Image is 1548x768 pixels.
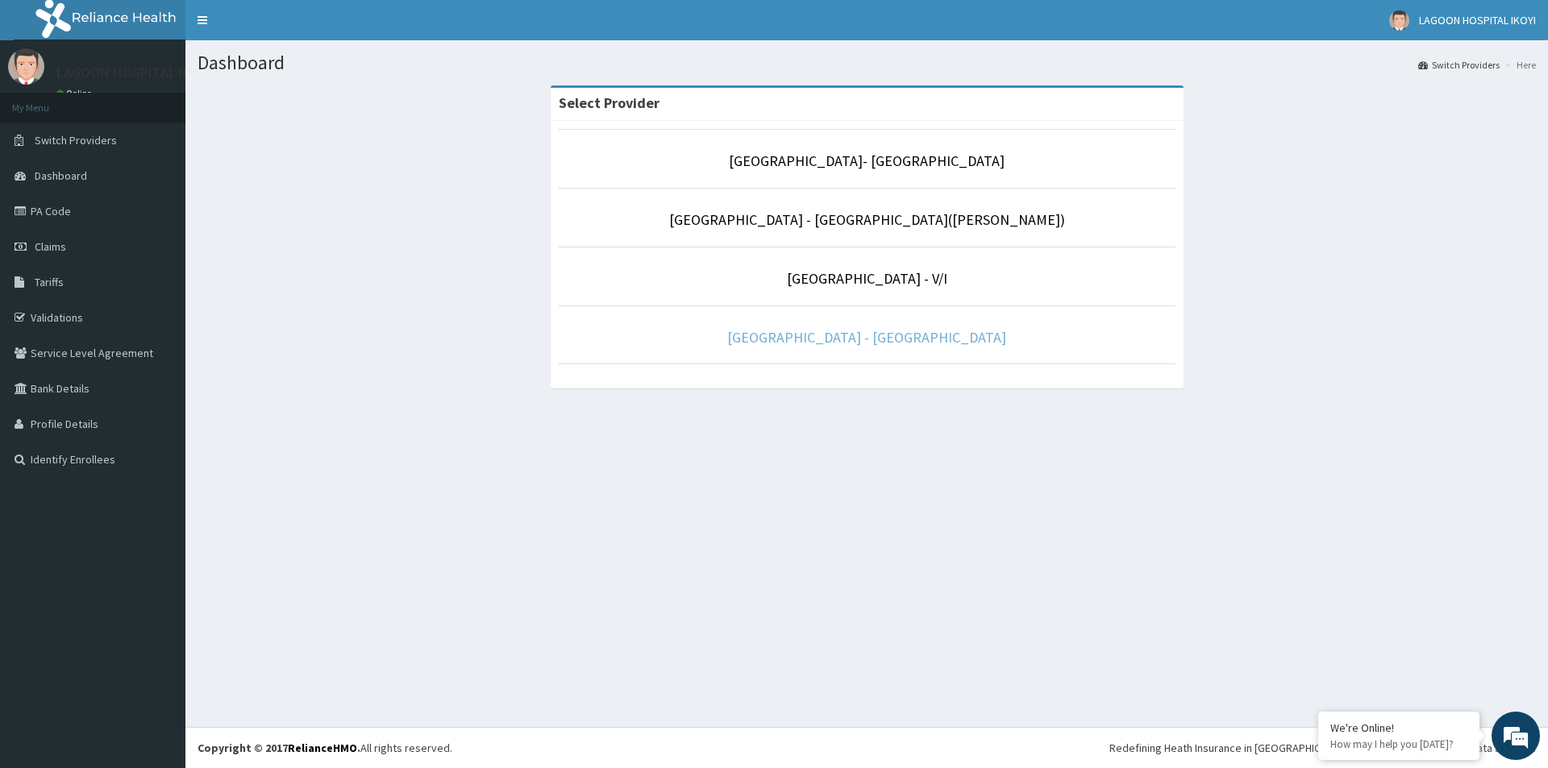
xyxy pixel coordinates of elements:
[8,48,44,85] img: User Image
[1419,13,1536,27] span: LAGOON HOSPITAL IKOYI
[787,269,947,288] a: [GEOGRAPHIC_DATA] - V/I
[669,210,1065,229] a: [GEOGRAPHIC_DATA] - [GEOGRAPHIC_DATA]([PERSON_NAME])
[1109,740,1536,756] div: Redefining Heath Insurance in [GEOGRAPHIC_DATA] using Telemedicine and Data Science!
[559,93,660,112] strong: Select Provider
[56,65,212,80] p: LAGOON HOSPITAL IKOYI
[198,52,1536,73] h1: Dashboard
[1418,58,1500,72] a: Switch Providers
[198,741,360,755] strong: Copyright © 2017 .
[35,239,66,254] span: Claims
[185,727,1548,768] footer: All rights reserved.
[729,152,1005,170] a: [GEOGRAPHIC_DATA]- [GEOGRAPHIC_DATA]
[288,741,357,755] a: RelianceHMO
[1501,58,1536,72] li: Here
[1330,737,1467,751] p: How may I help you today?
[1330,720,1467,735] div: We're Online!
[56,88,95,99] a: Online
[35,168,87,183] span: Dashboard
[35,275,64,289] span: Tariffs
[35,133,117,147] span: Switch Providers
[727,328,1006,347] a: [GEOGRAPHIC_DATA] - [GEOGRAPHIC_DATA]
[1389,10,1409,31] img: User Image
